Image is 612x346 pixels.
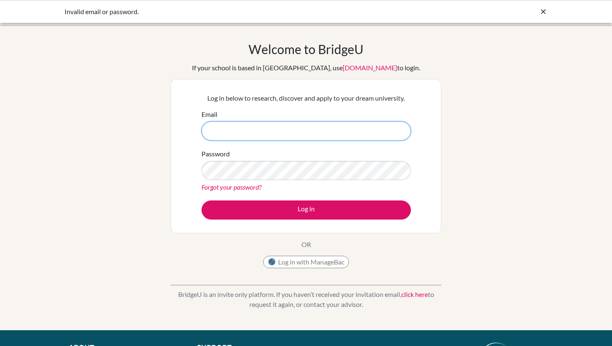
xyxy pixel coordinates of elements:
[202,93,411,103] p: Log in below to research, discover and apply to your dream university.
[65,7,423,17] div: Invalid email or password.
[249,42,363,57] h1: Welcome to BridgeU
[202,109,217,119] label: Email
[202,200,411,220] button: Log in
[263,256,349,268] button: Log in with ManageBac
[343,64,397,72] a: [DOMAIN_NAME]
[202,149,230,159] label: Password
[171,289,441,309] p: BridgeU is an invite only platform. If you haven’t received your invitation email, to request it ...
[401,290,428,298] a: click here
[301,240,311,250] p: OR
[202,183,261,191] a: Forgot your password?
[192,63,420,73] div: If your school is based in [GEOGRAPHIC_DATA], use to login.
